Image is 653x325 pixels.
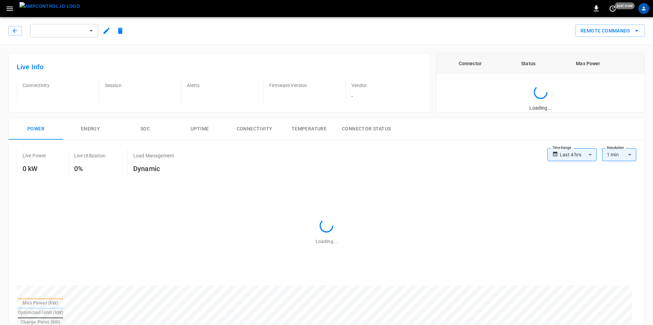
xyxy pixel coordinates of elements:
h6: 0% [74,163,106,174]
th: Connector [436,53,503,74]
button: Temperature [282,118,336,140]
button: Connectivity [227,118,282,140]
label: Time Range [552,145,571,151]
p: Connectivity [23,82,94,89]
p: Alerts [187,82,258,89]
button: Remote Commands [575,25,645,37]
span: Loading... [316,239,337,244]
img: ampcontrol.io logo [19,2,80,11]
h6: Dynamic [133,163,174,174]
div: remote commands options [575,25,645,37]
button: Uptime [172,118,227,140]
th: Status [503,53,553,74]
p: Load Management [133,152,174,159]
table: connector table [436,53,644,74]
span: just now [615,2,635,9]
h6: 0 kW [23,163,46,174]
p: - [351,93,422,100]
button: Energy [63,118,118,140]
p: Live Utilization [74,152,106,159]
button: SOC [118,118,172,140]
div: 1 min [602,148,636,161]
p: Vendor [351,82,422,89]
button: Power [9,118,63,140]
p: Firmware Version [269,82,340,89]
span: Loading... [529,105,551,111]
div: profile-icon [638,3,649,14]
label: Resolution [607,145,624,151]
p: Live Power [23,152,46,159]
button: set refresh interval [607,3,618,14]
button: Connector Status [336,118,396,140]
div: Last 4 hrs [560,148,597,161]
th: Max Power [553,53,623,74]
p: Session [105,82,176,89]
h6: Live Info [17,61,422,72]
